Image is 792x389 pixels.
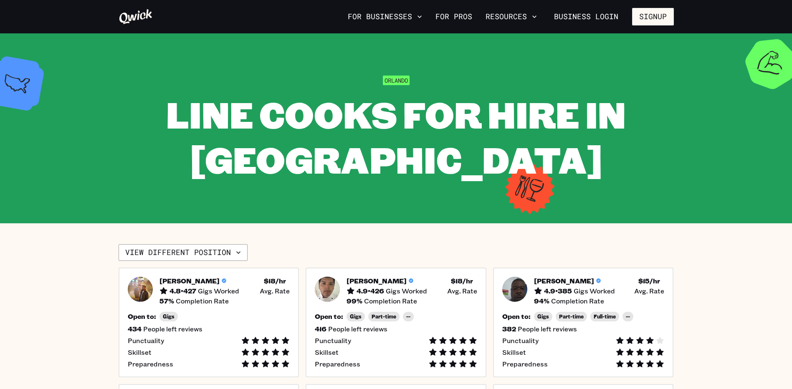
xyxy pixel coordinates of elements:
span: Gigs Worked [198,287,239,295]
span: Line Cooks for Hire in [GEOGRAPHIC_DATA] [166,90,626,183]
h5: 382 [502,325,516,333]
span: Part-time [559,313,584,320]
img: Pro headshot [315,277,340,302]
h5: 434 [128,325,142,333]
h5: 57 % [159,297,174,305]
span: Completion Rate [364,297,417,305]
button: Signup [632,8,674,25]
h5: 4.9 • 426 [357,287,384,295]
span: Completion Rate [176,297,229,305]
span: People left reviews [328,325,387,333]
span: Gigs [537,313,549,320]
a: Business Login [547,8,625,25]
h5: $ 18 /hr [264,277,286,285]
span: Skillset [128,348,152,356]
button: For Businesses [344,10,425,24]
span: Skillset [315,348,339,356]
h5: [PERSON_NAME] [347,277,407,285]
span: Gigs [163,313,175,320]
span: Avg. Rate [260,287,290,295]
span: Punctuality [315,336,351,345]
h5: 4.8 • 427 [170,287,196,295]
button: Pro headshot[PERSON_NAME]4.9•426Gigs Worked$18/hr Avg. Rate99%Completion RateOpen to:GigsPart-tim... [306,268,486,377]
h5: Open to: [128,312,156,321]
span: Preparedness [128,360,173,368]
h5: $ 15 /hr [638,277,660,285]
h5: [PERSON_NAME] [159,277,220,285]
h5: 99 % [347,297,362,305]
span: Completion Rate [551,297,604,305]
span: People left reviews [143,325,202,333]
button: View different position [119,244,248,261]
h5: 4.9 • 385 [544,287,572,295]
span: Part-time [372,313,396,320]
h5: Open to: [502,312,531,321]
a: For Pros [432,10,476,24]
span: Gigs Worked [574,287,615,295]
span: Punctuality [128,336,164,345]
span: Avg. Rate [447,287,477,295]
span: Preparedness [502,360,548,368]
span: Avg. Rate [634,287,664,295]
span: Preparedness [315,360,360,368]
img: Pro headshot [502,277,527,302]
h5: 94 % [534,297,549,305]
span: -- [406,313,410,320]
button: Resources [482,10,540,24]
span: Skillset [502,348,526,356]
span: -- [626,313,630,320]
h5: Open to: [315,312,343,321]
h5: $ 18 /hr [451,277,473,285]
span: Orlando [383,76,410,85]
span: Full-time [594,313,616,320]
span: Gigs [350,313,362,320]
span: Punctuality [502,336,539,345]
span: People left reviews [518,325,577,333]
button: Pro headshot[PERSON_NAME]4.8•427Gigs Worked$18/hr Avg. Rate57%Completion RateOpen to:Gigs434Peopl... [119,268,299,377]
h5: [PERSON_NAME] [534,277,594,285]
span: Gigs Worked [386,287,427,295]
button: Pro headshot[PERSON_NAME]4.9•385Gigs Worked$15/hr Avg. Rate94%Completion RateOpen to:GigsPart-tim... [493,268,674,377]
h5: 416 [315,325,326,333]
img: Pro headshot [128,277,153,302]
